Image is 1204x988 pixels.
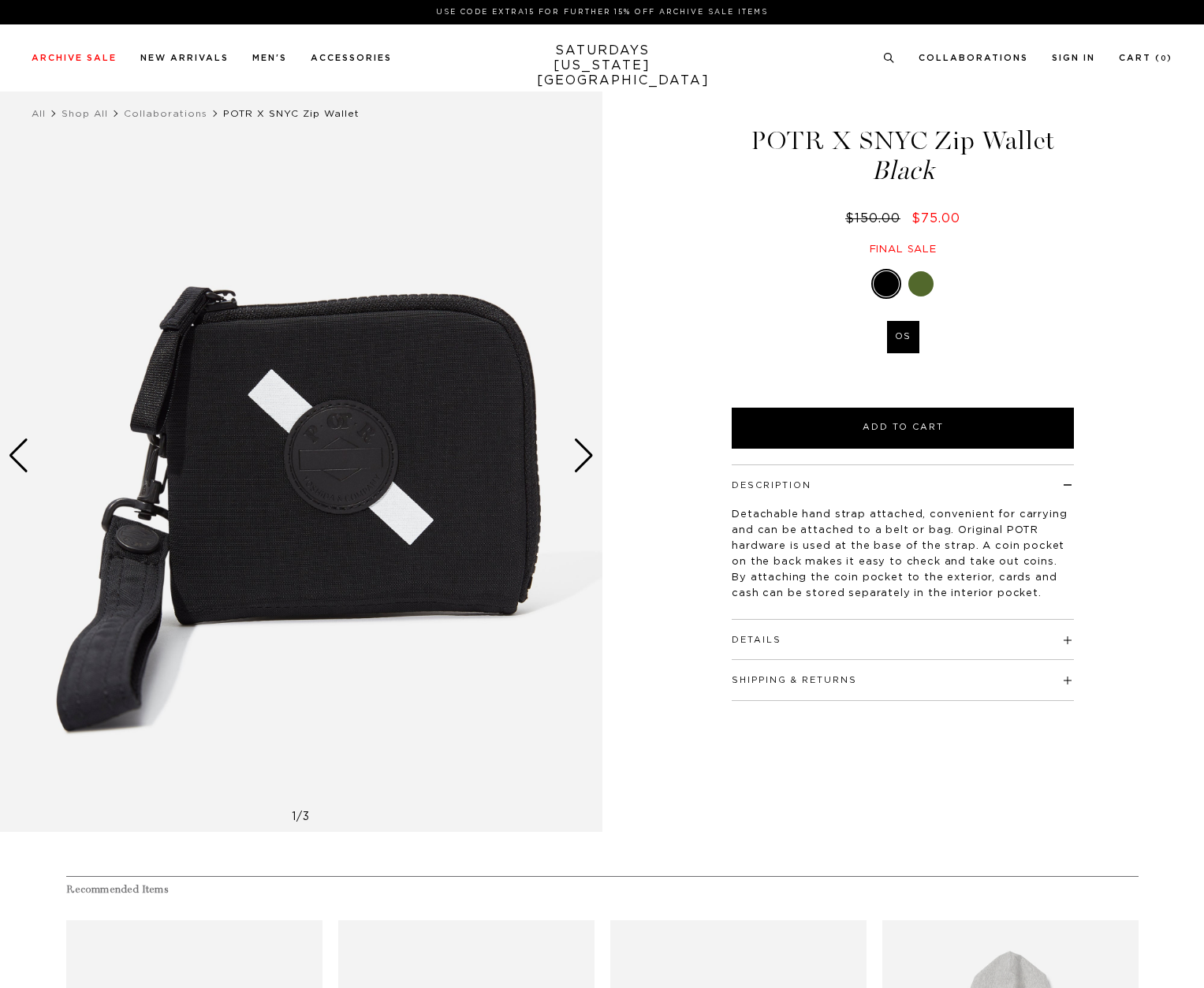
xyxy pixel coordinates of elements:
[573,438,595,473] div: Next slide
[919,54,1028,62] a: Collaborations
[732,636,781,644] button: Details
[32,109,46,118] a: All
[845,212,907,225] del: $150.00
[223,109,360,118] span: POTR X SNYC Zip Wallet
[1161,55,1167,62] small: 0
[729,128,1076,184] h1: POTR X SNYC Zip Wallet
[124,109,207,118] a: Collaborations
[1052,54,1095,62] a: Sign In
[732,507,1074,602] p: Detachable hand strap attached, convenient for carrying and can be attached to a belt or bag. Ori...
[62,109,108,118] a: Shop All
[911,212,960,225] span: $75.00
[887,321,919,353] label: OS
[38,6,1166,18] p: Use Code EXTRA15 for Further 15% Off Archive Sale Items
[292,811,296,822] span: 1
[1119,54,1172,62] a: Cart (0)
[729,158,1076,184] span: Black
[252,54,287,62] a: Men's
[732,676,857,684] button: Shipping & Returns
[537,43,667,88] a: SATURDAYS[US_STATE][GEOGRAPHIC_DATA]
[729,243,1076,256] div: Final sale
[140,54,229,62] a: New Arrivals
[732,481,811,490] button: Description
[732,408,1074,449] button: Add to Cart
[303,811,310,822] span: 3
[32,54,117,62] a: Archive Sale
[66,883,1139,897] h4: Recommended Items
[311,54,392,62] a: Accessories
[8,438,29,473] div: Previous slide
